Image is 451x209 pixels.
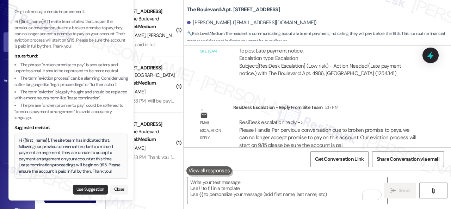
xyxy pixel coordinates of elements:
a: Site Visit • [4,102,32,121]
button: Use Suggestion [73,185,108,195]
div: Hi {{first_name}}, The site team has indicated that, following our previous conversation, due to ... [19,137,124,174]
li: The term "eviction" is legally fraught and should be replaced with a more neutral term like "leas... [14,89,128,102]
div: Property: The Boulevard [110,15,175,23]
a: Insights • [4,136,32,155]
div: Subject: [ResiDesk Escalation] (Low risk) - Action Needed (Late payment notice.) with The Bouleva... [239,62,418,78]
div: [DATE] at 2:33 PM: Will be paying it this afternoon [110,98,209,104]
span: : The resident is communicating about a late rent payment, indicating they will pay before the 16... [187,30,451,45]
li: The phrase "broken promise to pay" is accusatory and unprofessional. It should be rephrased to be... [14,62,128,74]
div: 5:17 PM [323,104,338,111]
span: Get Conversation Link [315,155,364,163]
div: Email escalation reply [200,119,228,142]
span: Share Conversation via email [377,155,439,163]
i:  [390,188,396,193]
div: Property: The Boulevard [110,128,175,135]
div: ResiDesk escalation reply -> Please Handle Per pervious conversation due to broken promise to pay... [239,119,416,148]
div: Apt. [STREET_ADDRESS] [110,121,175,128]
button: Get Conversation Link [310,151,368,167]
b: The Boulevard: Apt. [STREET_ADDRESS] [187,6,280,13]
a: Buildings [4,171,32,190]
p: Hi {{first_name}}! The site team stated that, as per the previous conversation, due to a broken p... [14,19,128,50]
span: [PERSON_NAME] [110,88,145,95]
div: ResiDesk Escalation - Reply From Site Team [233,104,424,113]
li: The phrase "broken promise to pay" could be softened to "previous payment arrangement" to avoid a... [14,103,128,121]
span: [PERSON_NAME] [110,145,145,151]
a: Inbox [4,32,32,51]
textarea: To enrich screen reader interactions, please activate Accessibility in Grammarly extension settings [187,177,387,204]
div: Property: [GEOGRAPHIC_DATA] [110,72,175,79]
div: Apt. [STREET_ADDRESS] [110,64,175,72]
strong: 🔧 Risk Level: Medium [187,31,224,36]
i:  [431,188,436,193]
button: Close [110,185,128,195]
div: [PERSON_NAME]. ([EMAIL_ADDRESS][DOMAIN_NAME]) [187,19,317,26]
div: ResiDesk escalation to site team -> Risk Level: Low risk Topics: Late payment notice. Escalation ... [239,32,418,62]
span: [PERSON_NAME] [147,32,183,38]
div: Issues found: [14,53,128,60]
button: Send [384,183,416,198]
div: Apt. [STREET_ADDRESS] [110,8,175,15]
button: Share Conversation via email [372,151,444,167]
span: Send [399,187,409,194]
div: Suggested revision: [14,125,128,131]
li: The term "eviction process" can be alarming. Consider using softer language like "legal proceedin... [14,75,128,88]
p: Original message needs improvement: [14,9,128,15]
